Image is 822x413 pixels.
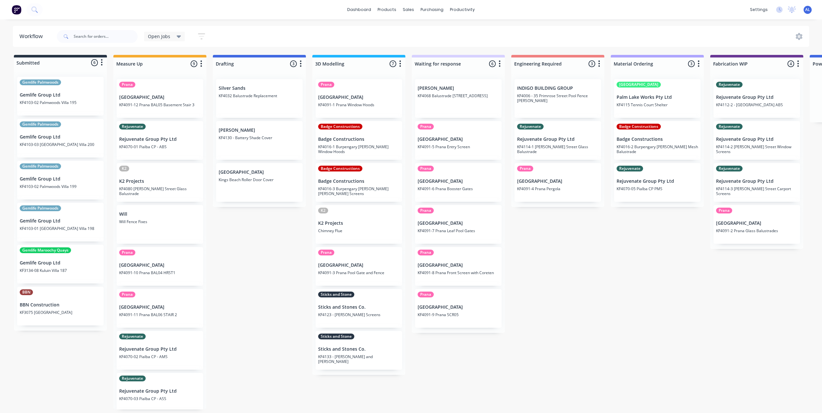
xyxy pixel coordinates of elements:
[20,176,101,182] p: Gemlife Group Ltd
[318,312,400,317] p: KF4123 - [PERSON_NAME] Screens
[418,93,499,98] p: KF4068 Balustrade [STREET_ADDRESS]
[318,228,400,233] p: Chimney Flue
[318,124,362,129] div: Badge Constructions
[119,82,135,88] div: Prana
[119,292,135,297] div: Prana
[74,30,138,43] input: Search for orders...
[117,121,203,160] div: RejuvenateRejuvenate Group Pty LtdKF4070-01 Pialba CP - ABS
[117,289,203,328] div: Prana[GEOGRAPHIC_DATA]KF4091-11 Prana BAL06 STAIR 2
[617,144,698,154] p: KF4016-2 Burpengary [PERSON_NAME] Mesh Balustrade
[119,376,146,381] div: Rejuvenate
[517,86,598,91] p: INDIGO BUILDING GROUP
[219,170,300,175] p: [GEOGRAPHIC_DATA]
[614,121,701,160] div: Badge ConstructionsBadge ConstructionsKF4016-2 Burpengary [PERSON_NAME] Mesh Balustrade
[344,5,374,15] a: dashboard
[219,135,300,140] p: KF4130 - Battery Shade Cover
[415,163,502,202] div: Prana[GEOGRAPHIC_DATA]KF4091-6 Prana Booster Gates
[119,212,201,217] p: Will
[20,247,71,253] div: Gemlife Maroochy Quays
[517,186,598,191] p: KF4091-4 Prana Pergola
[318,102,400,107] p: KF4091-1 Prana Window Hoods
[119,263,201,268] p: [GEOGRAPHIC_DATA]
[318,186,400,196] p: KF4016-3 Burpengary [PERSON_NAME] [PERSON_NAME] Screens
[418,186,499,191] p: KF4091-6 Prana Booster Gates
[117,79,203,118] div: Prana[GEOGRAPHIC_DATA]KF4091-12 Prana BAL05 Basement Stair 3
[418,166,434,171] div: Prana
[119,144,201,149] p: KF4070-01 Pialba CP - ABS
[316,163,402,202] div: Badge ConstructionsBadge ConstructionsKF4016-3 Burpengary [PERSON_NAME] [PERSON_NAME] Screens
[318,137,400,142] p: Badge Constructions
[713,121,800,160] div: RejuvenateRejuvenate Group Pty LtdKF4114-2 [PERSON_NAME] Street Window Screens
[216,121,303,160] div: [PERSON_NAME]KF4130 - Battery Shade Cover
[117,331,203,370] div: RejuvenateRejuvenate Group Pty LtdKF4070-02 Pialba CP - AMS
[415,289,502,328] div: Prana[GEOGRAPHIC_DATA]KF4091-9 Prana SCR05
[119,270,201,275] p: KF4091-10 Prana BAL04 HRST1
[219,128,300,133] p: [PERSON_NAME]
[20,121,61,127] div: Gemlife Palmwoods
[716,186,797,196] p: KF4114-3 [PERSON_NAME] Street Carport Screens
[117,373,203,412] div: RejuvenateRejuvenate Group Pty LtdKF4070-03 Pialba CP - ASS
[418,263,499,268] p: [GEOGRAPHIC_DATA]
[318,144,400,154] p: KF4016-1 Burpengary [PERSON_NAME] Window Hoods
[119,305,201,310] p: [GEOGRAPHIC_DATA]
[119,102,201,107] p: KF4091-12 Prana BAL05 Basement Stair 3
[316,331,402,370] div: Sticks and StoneSticks and Stones Co.KF4133 - [PERSON_NAME] and [PERSON_NAME]
[517,179,598,184] p: [GEOGRAPHIC_DATA]
[716,179,797,184] p: Rejuvenate Group Pty Ltd
[19,33,46,40] div: Workflow
[374,5,400,15] div: products
[418,250,434,255] div: Prana
[318,354,400,364] p: KF4133 - [PERSON_NAME] and [PERSON_NAME]
[418,86,499,91] p: [PERSON_NAME]
[447,5,478,15] div: productivity
[415,247,502,286] div: Prana[GEOGRAPHIC_DATA]KF4091-8 Prana Front Screen with Coreten
[20,302,101,308] p: BBN Construction
[418,270,499,275] p: KF4091-8 Prana Front Screen with Coreten
[617,186,698,191] p: KF4070-05 Pialba CP PMS
[17,77,104,116] div: Gemlife PalmwoodsGemlife Group LtdKF4103-02 Palmwoods Villa 195
[316,289,402,328] div: Sticks and StoneSticks and Stones Co.KF4123 - [PERSON_NAME] Screens
[415,205,502,244] div: Prana[GEOGRAPHIC_DATA]KF4091-7 Prana Leaf Pool Gates
[614,163,701,202] div: RejuvenateRejuvenate Group Pty LtdKF4070-05 Pialba CP PMS
[418,137,499,142] p: [GEOGRAPHIC_DATA]
[119,179,201,184] p: K2 Projects
[20,205,61,211] div: Gemlife Palmwoods
[517,124,544,129] div: Rejuvenate
[20,100,101,105] p: KF4103-02 Palmwoods Villa 195
[117,247,203,286] div: Prana[GEOGRAPHIC_DATA]KF4091-10 Prana BAL04 HRST1
[219,93,300,98] p: KF4032 Balustrade Replacement
[216,163,303,202] div: [GEOGRAPHIC_DATA]Kings Beach Roller Door Cover
[219,86,300,91] p: Silver Sands
[417,5,447,15] div: purchasing
[12,5,21,15] img: Factory
[418,208,434,213] div: Prana
[617,102,698,107] p: KF4115 Tennis Court Shelter
[119,219,201,224] p: Will Fence Fixes
[318,82,334,88] div: Prana
[119,186,201,196] p: KF4080 [PERSON_NAME] Street Glass Balustrade
[418,179,499,184] p: [GEOGRAPHIC_DATA]
[418,221,499,226] p: [GEOGRAPHIC_DATA]
[716,102,797,107] p: KF4112-2 - [GEOGRAPHIC_DATA] ABS
[119,124,146,129] div: Rejuvenate
[716,221,797,226] p: [GEOGRAPHIC_DATA]
[716,124,743,129] div: Rejuvenate
[747,5,771,15] div: settings
[418,228,499,233] p: KF4091-7 Prana Leaf Pool Gates
[415,79,502,118] div: [PERSON_NAME]KF4068 Balustrade [STREET_ADDRESS]
[17,287,104,325] div: BBNBBN ConstructionKF3075 [GEOGRAPHIC_DATA]
[716,166,743,171] div: Rejuvenate
[617,166,643,171] div: Rejuvenate
[517,166,533,171] div: Prana
[17,203,104,242] div: Gemlife PalmwoodsGemlife Group LtdKF4103-01 [GEOGRAPHIC_DATA] Villa 198
[418,124,434,129] div: Prana
[20,79,61,85] div: Gemlife Palmwoods
[119,334,146,339] div: Rejuvenate
[20,184,101,189] p: KF4103-02 Palmwoods Villa 199
[418,305,499,310] p: [GEOGRAPHIC_DATA]
[716,144,797,154] p: KF4114-2 [PERSON_NAME] Street Window Screens
[119,354,201,359] p: KF4070-02 Pialba CP - AMS
[716,228,797,233] p: KF4091-2 Prana Glass Balustrades
[20,260,101,266] p: Gemlife Group Ltd
[515,121,601,160] div: RejuvenateRejuvenate Group Pty LtdKF4114-1 [PERSON_NAME] Street Glass Balustrade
